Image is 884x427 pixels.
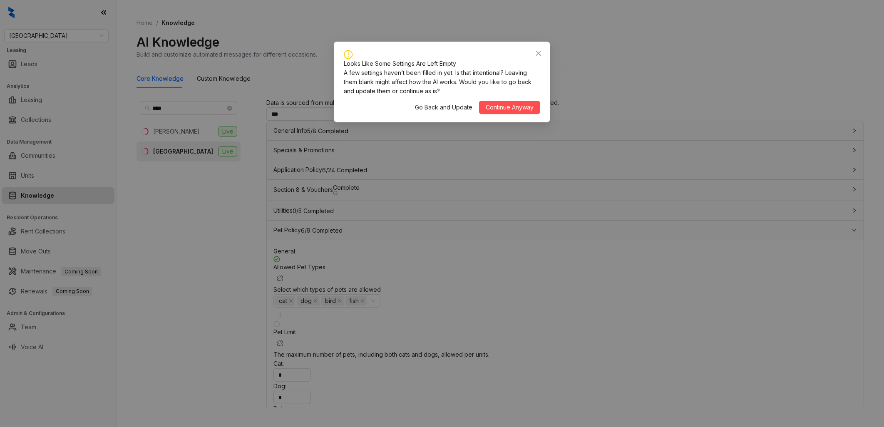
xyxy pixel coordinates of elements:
[408,101,479,114] button: Go Back and Update
[535,50,542,57] span: close
[486,103,534,112] span: Continue Anyway
[532,47,545,60] button: Close
[344,68,540,96] div: A few settings haven’t been filled in yet. Is that intentional? Leaving them blank might affect h...
[479,101,540,114] button: Continue Anyway
[415,103,472,112] span: Go Back and Update
[344,59,540,68] div: Looks Like Some Settings Are Left Empty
